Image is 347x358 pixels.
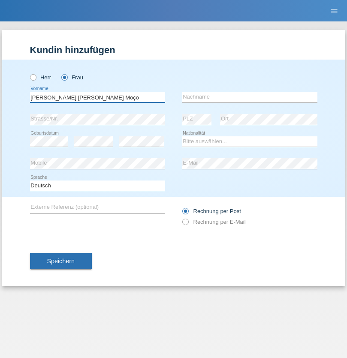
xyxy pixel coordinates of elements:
[30,74,36,80] input: Herr
[182,219,188,229] input: Rechnung per E-Mail
[182,208,188,219] input: Rechnung per Post
[182,208,241,214] label: Rechnung per Post
[326,8,343,13] a: menu
[61,74,83,81] label: Frau
[30,253,92,269] button: Speichern
[47,258,75,265] span: Speichern
[30,45,317,55] h1: Kundin hinzufügen
[330,7,338,15] i: menu
[61,74,67,80] input: Frau
[182,219,246,225] label: Rechnung per E-Mail
[30,74,51,81] label: Herr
